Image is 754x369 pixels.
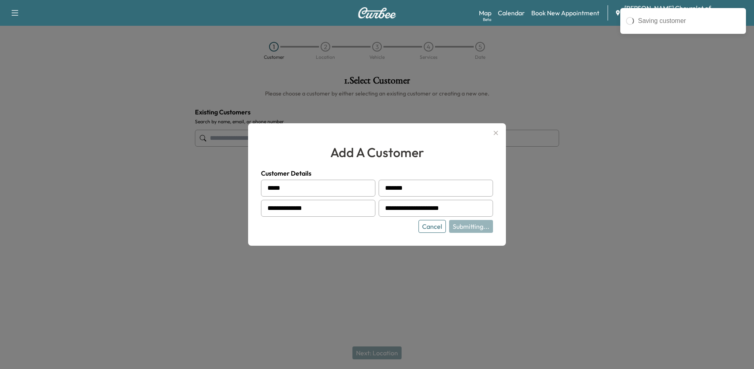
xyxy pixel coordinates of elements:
a: Calendar [498,8,525,18]
div: Saving customer [638,16,740,26]
span: [PERSON_NAME] Chevrolet of [GEOGRAPHIC_DATA] [624,3,748,23]
div: Beta [483,17,491,23]
a: Book New Appointment [531,8,599,18]
img: Curbee Logo [358,7,396,19]
h4: Customer Details [261,168,493,178]
a: MapBeta [479,8,491,18]
button: Cancel [418,220,446,233]
h2: add a customer [261,143,493,162]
